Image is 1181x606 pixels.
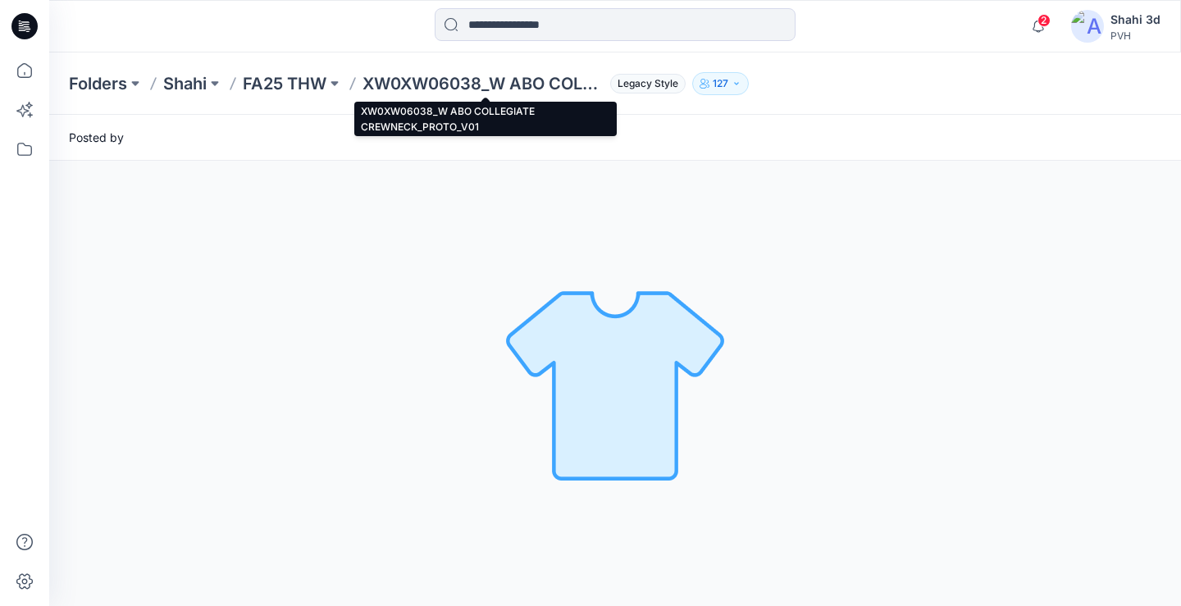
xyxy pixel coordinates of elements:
span: Posted by [69,129,124,146]
div: PVH [1110,30,1160,42]
button: Legacy Style [604,72,686,95]
a: Shahi [163,72,207,95]
a: Folders [69,72,127,95]
button: 127 [692,72,749,95]
span: Legacy Style [610,74,686,93]
p: 127 [713,75,728,93]
a: FA25 THW [243,72,326,95]
p: XW0XW06038_W ABO COLLEGIATE CREWNECK_PROTO_V01 [363,72,604,95]
div: Shahi 3d [1110,10,1160,30]
span: 2 [1037,14,1051,27]
img: No Outline [500,269,730,499]
img: avatar [1071,10,1104,43]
